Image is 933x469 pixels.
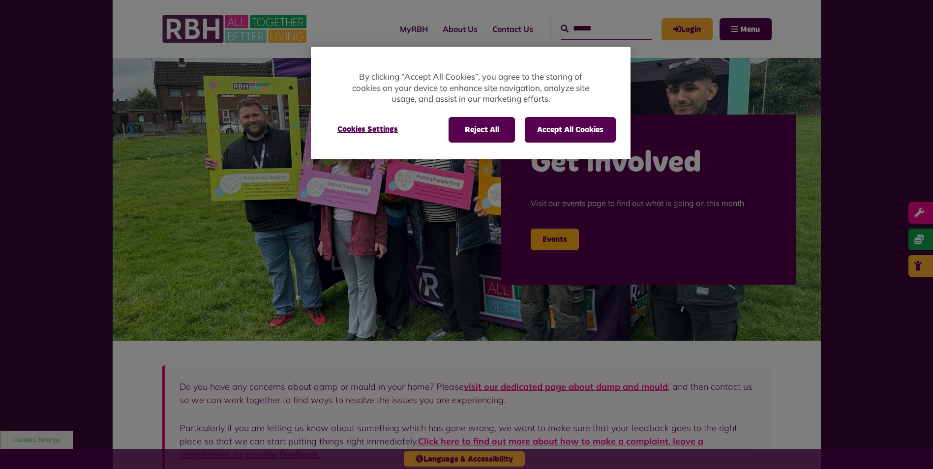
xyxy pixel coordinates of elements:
p: By clicking “Accept All Cookies”, you agree to the storing of cookies on your device to enhance s... [350,71,591,105]
button: Accept All Cookies [525,117,616,143]
div: Cookie banner [311,47,631,159]
div: Privacy [311,47,631,159]
button: Reject All [449,117,515,143]
button: Cookies Settings [326,117,410,142]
